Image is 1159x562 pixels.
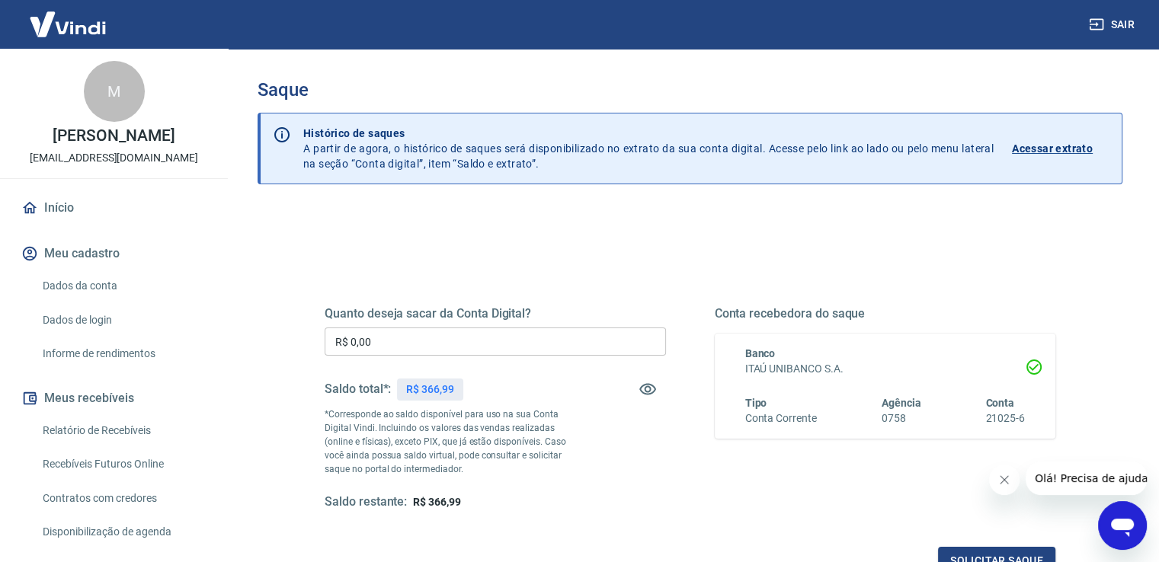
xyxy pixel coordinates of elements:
[18,191,210,225] a: Início
[745,410,817,426] h6: Conta Corrente
[30,150,198,166] p: [EMAIL_ADDRESS][DOMAIN_NAME]
[53,128,174,144] p: [PERSON_NAME]
[413,496,461,508] span: R$ 366,99
[1026,461,1147,495] iframe: Mensagem da empresa
[985,397,1014,409] span: Conta
[1012,126,1109,171] a: Acessar extrato
[882,410,921,426] h6: 0758
[18,237,210,270] button: Meu cadastro
[37,338,210,369] a: Informe de rendimentos
[989,465,1020,495] iframe: Fechar mensagem
[325,494,407,510] h5: Saldo restante:
[745,397,767,409] span: Tipo
[745,361,1026,377] h6: ITAÚ UNIBANCO S.A.
[325,382,391,397] h5: Saldo total*:
[37,516,210,548] a: Disponibilização de agenda
[325,407,581,476] p: *Corresponde ao saldo disponível para uso na sua Conta Digital Vindi. Incluindo os valores das ve...
[84,61,145,122] div: M
[985,410,1025,426] h6: 21025-6
[37,449,210,480] a: Recebíveis Futuros Online
[1098,501,1147,550] iframe: Botão para abrir a janela de mensagens
[406,382,454,398] p: R$ 366,99
[37,415,210,446] a: Relatório de Recebíveis
[715,306,1056,321] h5: Conta recebedora do saque
[258,79,1122,101] h3: Saque
[303,126,994,141] p: Histórico de saques
[18,1,117,47] img: Vindi
[37,270,210,302] a: Dados da conta
[1086,11,1141,39] button: Sair
[882,397,921,409] span: Agência
[1012,141,1093,156] p: Acessar extrato
[9,11,128,23] span: Olá! Precisa de ajuda?
[303,126,994,171] p: A partir de agora, o histórico de saques será disponibilizado no extrato da sua conta digital. Ac...
[37,483,210,514] a: Contratos com credores
[18,382,210,415] button: Meus recebíveis
[37,305,210,336] a: Dados de login
[325,306,666,321] h5: Quanto deseja sacar da Conta Digital?
[745,347,776,359] span: Banco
